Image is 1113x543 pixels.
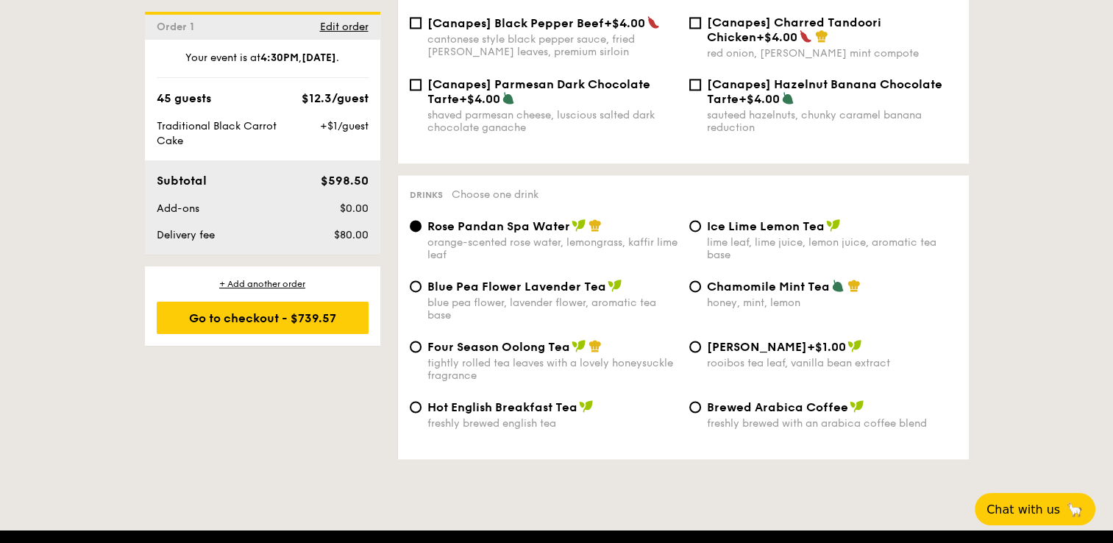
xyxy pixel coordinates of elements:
[572,219,586,232] img: icon-vegan.f8ff3823.svg
[157,21,200,33] span: Order 1
[572,339,586,352] img: icon-vegan.f8ff3823.svg
[707,47,957,60] div: red onion, [PERSON_NAME] mint compote
[799,29,812,43] img: icon-spicy.37a8142b.svg
[707,15,881,44] span: [Canapes] Charred Tandoori Chicken
[847,279,861,292] img: icon-chef-hat.a58ddaea.svg
[427,219,570,233] span: Rose Pandan Spa Water
[707,236,957,261] div: lime leaf, lime juice, lemon juice, aromatic tea base
[579,400,594,413] img: icon-vegan.f8ff3823.svg
[707,400,848,414] span: Brewed Arabica Coffee
[410,401,422,413] input: Hot English Breakfast Teafreshly brewed english tea
[410,79,422,90] input: [Canapes] Parmesan Dark Chocolate Tarte+$4.00shaved parmesan cheese, luscious salted dark chocola...
[707,280,830,294] span: Chamomile Mint Tea
[427,297,678,322] div: blue pea flower, lavender flower, aromatic tea base
[502,91,515,104] img: icon-vegetarian.fe4039eb.svg
[427,109,678,134] div: shaved parmesan cheese, luscious salted dark chocolate ganache
[427,236,678,261] div: orange-scented rose water, lemongrass, kaffir lime leaf
[157,229,215,241] span: Delivery fee
[756,30,797,44] span: +$4.00
[157,302,369,334] div: Go to checkout - $739.57
[427,357,678,382] div: tightly rolled tea leaves with a lovely honeysuckle fragrance
[707,109,957,134] div: sauteed hazelnuts, chunky caramel banana reduction
[588,219,602,232] img: icon-chef-hat.a58ddaea.svg
[427,77,650,106] span: [Canapes] Parmesan Dark Chocolate Tarte
[302,90,369,107] div: $12.3/guest
[427,417,678,430] div: freshly brewed english tea
[157,51,369,78] div: Your event is at , .
[427,33,678,58] div: cantonese style black pepper sauce, fried [PERSON_NAME] leaves, premium sirloin
[826,219,841,232] img: icon-vegan.f8ff3823.svg
[847,339,862,352] img: icon-vegan.f8ff3823.svg
[807,340,846,354] span: +$1.00
[707,219,825,233] span: Ice Lime Lemon Tea
[452,188,538,201] span: Choose one drink
[850,400,864,413] img: icon-vegan.f8ff3823.svg
[781,91,794,104] img: icon-vegetarian.fe4039eb.svg
[320,174,368,188] span: $598.50
[410,280,422,292] input: Blue Pea Flower Lavender Teablue pea flower, lavender flower, aromatic tea base
[333,229,368,241] span: $80.00
[707,417,957,430] div: freshly brewed with an arabica coffee blend
[260,52,299,64] strong: 4:30PM
[608,279,622,292] img: icon-vegan.f8ff3823.svg
[319,120,368,132] span: +$1/guest
[739,92,780,106] span: +$4.00
[604,16,645,30] span: +$4.00
[689,401,701,413] input: Brewed Arabica Coffeefreshly brewed with an arabica coffee blend
[410,341,422,352] input: Four Season Oolong Teatightly rolled tea leaves with a lovely honeysuckle fragrance
[427,280,606,294] span: Blue Pea Flower Lavender Tea
[427,400,577,414] span: Hot English Breakfast Tea
[689,17,701,29] input: [Canapes] Charred Tandoori Chicken+$4.00red onion, [PERSON_NAME] mint compote
[410,220,422,232] input: Rose Pandan Spa Waterorange-scented rose water, lemongrass, kaffir lime leaf
[588,339,602,352] img: icon-chef-hat.a58ddaea.svg
[410,190,443,200] span: Drinks
[157,174,207,188] span: Subtotal
[975,493,1095,525] button: Chat with us🦙
[986,503,1060,517] span: Chat with us
[815,29,828,43] img: icon-chef-hat.a58ddaea.svg
[707,77,942,106] span: [Canapes] Hazelnut Banana Chocolate Tarte
[339,202,368,215] span: $0.00
[707,297,957,309] div: honey, mint, lemon
[157,202,199,215] span: Add-ons
[831,279,844,292] img: icon-vegetarian.fe4039eb.svg
[689,341,701,352] input: [PERSON_NAME]+$1.00rooibos tea leaf, vanilla bean extract
[707,340,807,354] span: [PERSON_NAME]
[157,90,211,107] div: 45 guests
[427,16,604,30] span: [Canapes] Black Pepper Beef
[707,357,957,369] div: rooibos tea leaf, vanilla bean extract
[427,340,570,354] span: Four Season Oolong Tea
[320,21,369,33] span: Edit order
[689,220,701,232] input: Ice Lime Lemon Tealime leaf, lime juice, lemon juice, aromatic tea base
[302,52,336,64] strong: [DATE]
[157,278,369,290] div: + Add another order
[459,92,500,106] span: +$4.00
[689,280,701,292] input: Chamomile Mint Teahoney, mint, lemon
[689,79,701,90] input: [Canapes] Hazelnut Banana Chocolate Tarte+$4.00sauteed hazelnuts, chunky caramel banana reduction
[1066,501,1084,518] span: 🦙
[410,17,422,29] input: [Canapes] Black Pepper Beef+$4.00cantonese style black pepper sauce, fried [PERSON_NAME] leaves, ...
[647,15,660,29] img: icon-spicy.37a8142b.svg
[157,120,277,147] span: Traditional Black Carrot Cake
